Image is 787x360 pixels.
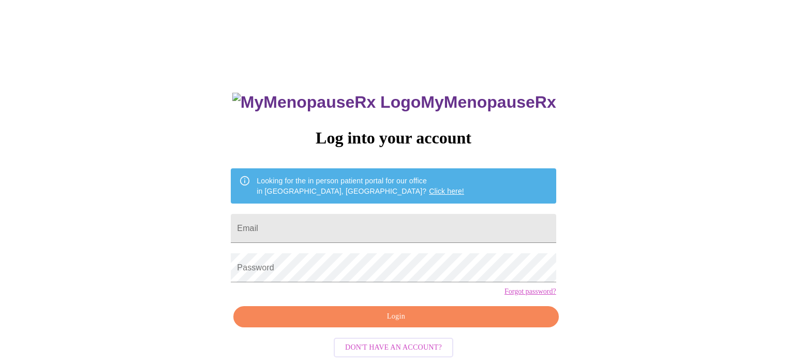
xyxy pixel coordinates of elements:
button: Don't have an account? [334,338,453,358]
div: Looking for the in person patient portal for our office in [GEOGRAPHIC_DATA], [GEOGRAPHIC_DATA]? [257,171,464,200]
a: Forgot password? [504,287,556,296]
a: Don't have an account? [331,342,456,351]
span: Don't have an account? [345,341,442,354]
button: Login [233,306,558,327]
img: MyMenopauseRx Logo [232,93,421,112]
a: Click here! [429,187,464,195]
span: Login [245,310,546,323]
h3: MyMenopauseRx [232,93,556,112]
h3: Log into your account [231,128,556,148]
